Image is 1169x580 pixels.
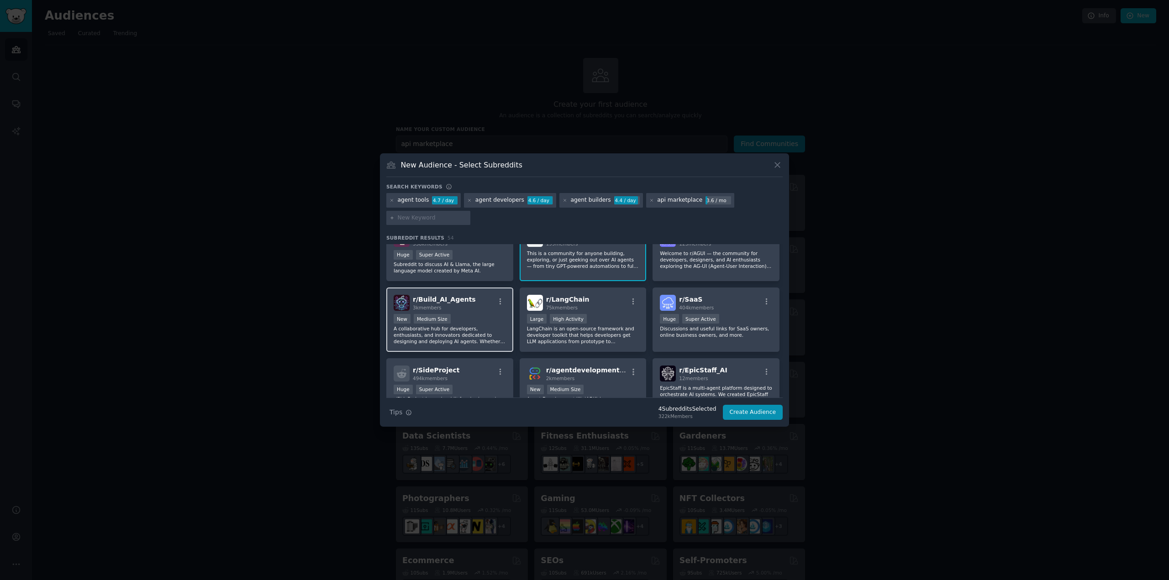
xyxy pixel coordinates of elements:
span: 75k members [546,305,578,310]
h3: New Audience - Select Subreddits [401,160,522,170]
img: agentdevelopmentkit [527,366,543,381]
img: LangChain [527,295,543,311]
span: Tips [390,408,402,417]
div: Huge [394,250,413,260]
span: 494k members [413,376,448,381]
div: Super Active [682,314,719,324]
p: Welcome to r/AGUI — the community for developers, designers, and AI enthusiasts exploring the AG-... [660,250,772,269]
span: r/ SaaS [679,296,702,303]
p: Subreddit to discuss AI & Llama, the large language model created by Meta AI. [394,261,506,274]
p: Agent Development Kit (ADK) is an open-source, flexible framework for developing and deploying AI... [527,396,639,415]
div: agent builders [570,196,611,204]
button: Create Audience [723,405,783,420]
img: SaaS [660,295,676,311]
div: New [527,385,544,394]
div: Huge [660,314,679,324]
div: Super Active [416,385,453,394]
span: 538k members [413,241,448,246]
div: New [394,314,411,324]
h3: Search keywords [386,183,442,190]
span: r/ SideProject [413,366,460,374]
span: 2k members [546,376,575,381]
span: 404k members [679,305,714,310]
input: New Keyword [398,214,467,222]
div: agent developers [475,196,524,204]
p: This is a community for anyone building, exploring, or just geeking out over AI agents — from tin... [527,250,639,269]
p: A collaborative hub for developers, enthusiasts, and innovators dedicated to designing and deploy... [394,325,506,345]
span: Subreddit Results [386,235,444,241]
span: 3k members [413,305,442,310]
span: 12 members [679,376,708,381]
span: 123 members [679,241,711,246]
div: High Activity [550,314,587,324]
span: r/ LangChain [546,296,590,303]
div: api marketplace [657,196,702,204]
div: 4 Subreddit s Selected [658,405,716,413]
img: EpicStaff_AI [660,366,676,381]
div: 3.6 / mo [706,196,731,204]
span: r/ agentdevelopmentkit [546,366,629,374]
div: Medium Size [547,385,584,394]
p: r/SideProject is a subreddit for sharing and receiving constructive feedback on side projects. [394,396,506,415]
div: 322k Members [658,413,716,419]
p: LangChain is an open-source framework and developer toolkit that helps developers get LLM applica... [527,325,639,345]
span: 199 members [546,241,578,246]
div: 4.7 / day [432,196,458,204]
img: Build_AI_Agents [394,295,410,311]
div: agent tools [398,196,429,204]
span: 54 [448,235,454,240]
button: Tips [386,404,415,420]
span: r/ EpicStaff_AI [679,366,727,374]
div: 4.4 / day [614,196,640,204]
div: Super Active [416,250,453,260]
div: 4.6 / day [527,196,553,204]
span: r/ Build_AI_Agents [413,296,476,303]
div: Medium Size [414,314,451,324]
p: Discussions and useful links for SaaS owners, online business owners, and more. [660,325,772,338]
div: Large [527,314,547,324]
div: Huge [394,385,413,394]
p: EpicStaff is a multi-agent platform designed to orchestrate AI systems. We created EpicStaff to m... [660,385,772,404]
